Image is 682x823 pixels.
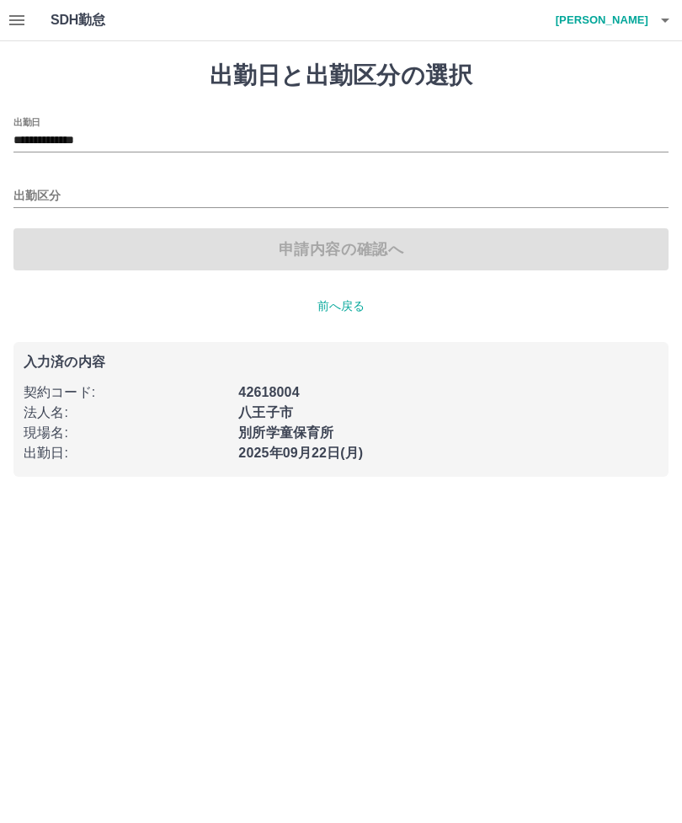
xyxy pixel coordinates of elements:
h1: 出勤日と出勤区分の選択 [13,61,669,90]
b: 八王子市 [238,405,293,420]
p: 出勤日 : [24,443,228,463]
b: 別所学童保育所 [238,425,333,440]
b: 42618004 [238,385,299,399]
p: 入力済の内容 [24,355,658,369]
label: 出勤日 [13,115,40,128]
p: 現場名 : [24,423,228,443]
p: 法人名 : [24,403,228,423]
p: 前へ戻る [13,297,669,315]
b: 2025年09月22日(月) [238,446,363,460]
p: 契約コード : [24,382,228,403]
